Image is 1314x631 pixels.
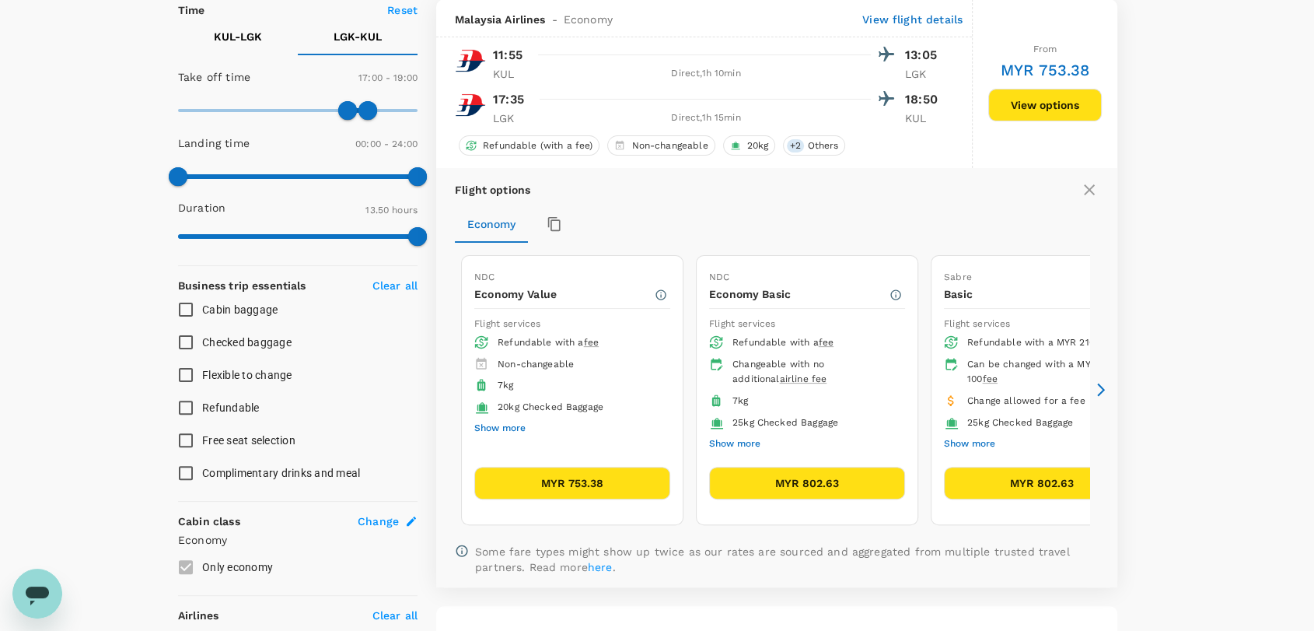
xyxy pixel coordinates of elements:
img: MH [455,89,486,121]
span: Non-changeable [625,139,714,152]
span: Economy [564,12,613,27]
p: Economy [178,532,418,548]
p: Clear all [372,278,418,293]
p: KUL [905,110,944,126]
button: View options [988,89,1102,121]
p: LGK [905,66,944,82]
a: here [588,561,613,573]
span: Flexible to change [202,369,292,381]
span: 7kg [498,380,513,391]
p: Landing time [178,135,250,151]
span: 7kg [732,395,748,406]
button: MYR 802.63 [709,467,905,500]
span: fee [819,337,833,348]
span: Only economy [202,561,273,573]
p: Clear all [372,608,418,623]
span: 17:00 - 19:00 [358,72,418,83]
span: Checked baggage [202,336,292,349]
p: LGK [493,110,532,126]
span: Flight services [944,318,1010,329]
p: 11:55 [493,46,522,65]
span: Malaysia Airlines [455,12,546,27]
span: NDC [709,272,729,282]
p: Basic [944,286,1124,302]
span: 25kg Checked Baggage [732,417,838,428]
strong: Business trip essentials [178,279,306,292]
span: Change [358,514,399,529]
div: Direct , 1h 15min [541,110,871,126]
span: Refundable [202,401,260,414]
button: MYR 753.38 [474,467,670,500]
button: Economy [455,205,528,243]
button: Show more [474,419,526,439]
span: - [546,12,564,27]
div: 20kg [723,135,776,156]
p: Economy Basic [709,286,889,302]
p: 17:35 [493,90,524,109]
button: MYR 802.63 [944,467,1140,500]
span: 13.50 hours [365,205,418,216]
div: Refundable (with a fee) [459,135,599,156]
div: Refundable with a [498,335,658,351]
span: Sabre [944,272,972,282]
div: +2Others [783,135,845,156]
p: Flight options [455,182,530,198]
span: Others [801,139,844,152]
span: Flight services [709,318,775,329]
p: KUL - LGK [214,29,262,44]
span: Free seat selection [202,434,295,447]
p: Reset [387,2,418,18]
span: Change allowed for a fee [967,395,1085,406]
span: 20kg Checked Baggage [498,401,603,412]
span: 00:00 - 24:00 [355,138,418,149]
div: Direct , 1h 10min [541,66,871,82]
p: Economy Value [474,286,654,302]
span: fee [982,373,997,384]
p: Duration [178,200,225,216]
span: Complimentary drinks and meal [202,467,360,479]
span: + 2 [787,139,804,152]
p: Some fare types might show up twice as our rates are sourced and aggregated from multiple trusted... [475,544,1099,575]
span: Refundable (with a fee) [477,139,599,152]
p: LGK - KUL [334,29,382,44]
iframe: Button to launch messaging window [12,569,62,619]
div: Refundable with a MYR 216.37 [967,335,1127,351]
span: airline fee [780,373,827,384]
span: Non-changeable [498,359,574,370]
span: Flight services [474,318,540,329]
button: Show more [944,434,995,454]
button: Show more [709,434,760,454]
div: Refundable with a [732,335,893,351]
span: Cabin baggage [202,303,278,316]
p: View flight details [862,12,963,27]
p: KUL [493,66,532,82]
span: 20kg [741,139,775,152]
span: 25kg Checked Baggage [967,417,1073,428]
strong: Airlines [178,609,218,622]
img: MH [455,45,486,76]
h6: MYR 753.38 [1001,58,1090,82]
p: Take off time [178,69,250,85]
p: 13:05 [905,46,944,65]
div: Changeable with no additional [732,357,893,388]
strong: Cabin class [178,515,240,528]
p: 18:50 [905,90,944,109]
span: From [1033,44,1057,54]
div: Can be changed with a MYR 100 [967,357,1127,388]
span: fee [584,337,599,348]
p: Time [178,2,205,18]
div: Non-changeable [607,135,715,156]
span: NDC [474,272,494,282]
